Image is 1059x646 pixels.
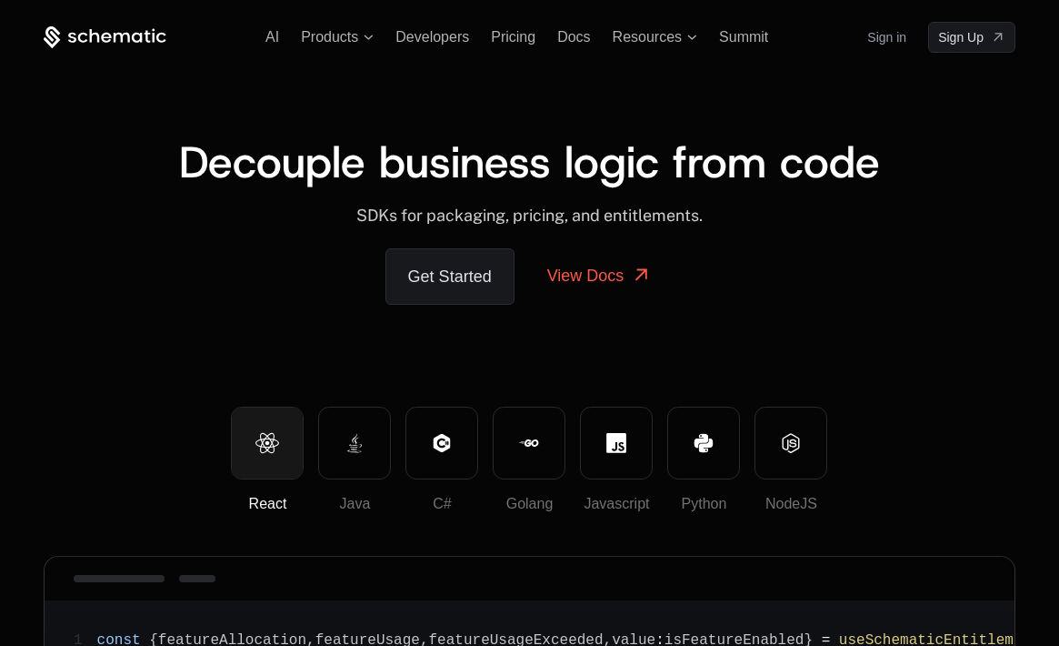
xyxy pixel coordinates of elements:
[525,248,674,303] a: View Docs
[491,29,535,45] a: Pricing
[356,206,703,225] span: SDKs for packaging, pricing, and entitlements.
[580,407,653,479] button: Javascript
[319,493,390,515] div: Java
[754,407,827,479] button: NodeJS
[867,23,906,52] a: Sign in
[667,407,740,479] button: Python
[232,493,303,515] div: React
[395,29,469,45] a: Developers
[265,29,279,45] a: AI
[719,29,768,45] a: Summit
[493,407,565,479] button: Golang
[301,29,358,45] span: Products
[938,28,984,46] span: Sign Up
[928,22,1015,53] a: [object Object]
[179,133,880,191] span: Decouple business logic from code
[406,493,477,515] div: C#
[385,248,515,305] a: Get Started
[668,493,739,515] div: Python
[318,407,391,479] button: Java
[755,493,826,515] div: NodeJS
[613,29,682,45] span: Resources
[405,407,478,479] button: C#
[557,29,590,45] a: Docs
[231,407,304,479] button: React
[494,493,564,515] div: Golang
[581,493,652,515] div: Javascript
